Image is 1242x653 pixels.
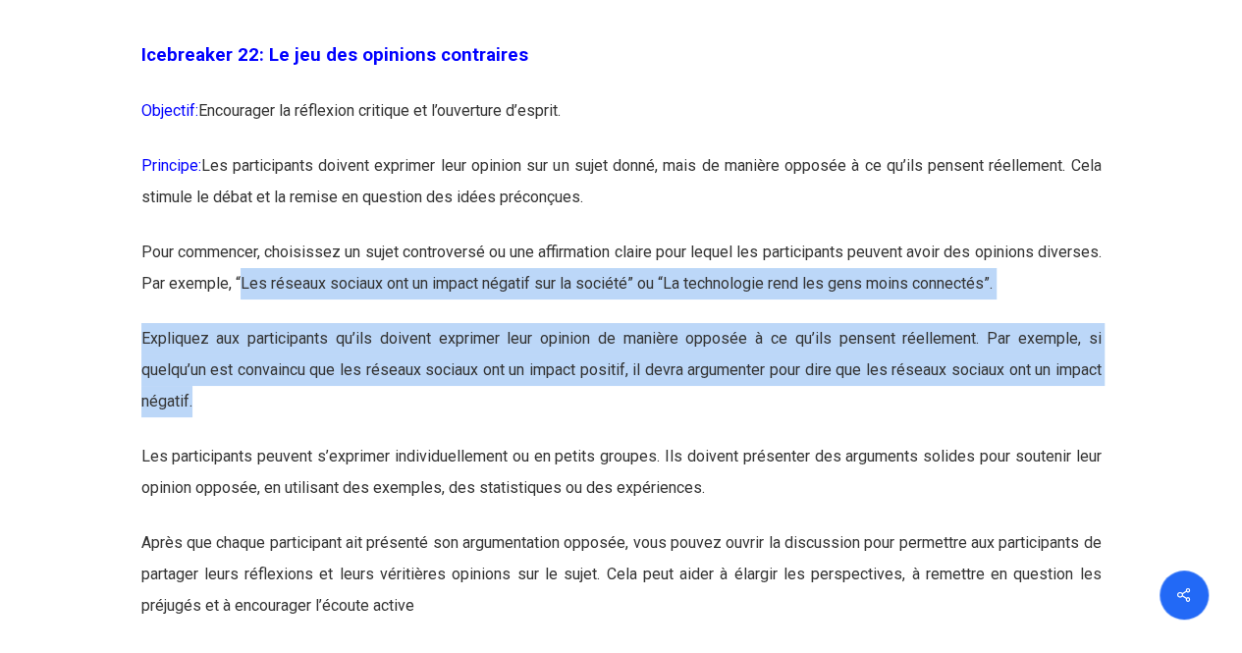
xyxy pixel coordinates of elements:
[141,44,528,66] span: Icebreaker 22: Le jeu des opinions contraires
[141,95,1102,150] p: Encourager la réflexion critique et l’ouverture d’esprit.
[141,101,198,120] span: Objectif:
[141,150,1102,237] p: Les participants doivent exprimer leur opinion sur un sujet donné, mais de manière opposée à ce q...
[141,156,201,175] span: Principe:
[141,527,1102,645] p: Après que chaque participant ait présenté son argumentation opposée, vous pouvez ouvrir la discus...
[141,323,1102,441] p: Expliquez aux participants qu’ils doivent exprimer leur opinion de manière opposée à ce qu’ils pe...
[141,441,1102,527] p: Les participants peuvent s’exprimer individuellement ou en petits groupes. Ils doivent présenter ...
[141,237,1102,323] p: Pour commencer, choisissez un sujet controversé ou une affirmation claire pour lequel les partici...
